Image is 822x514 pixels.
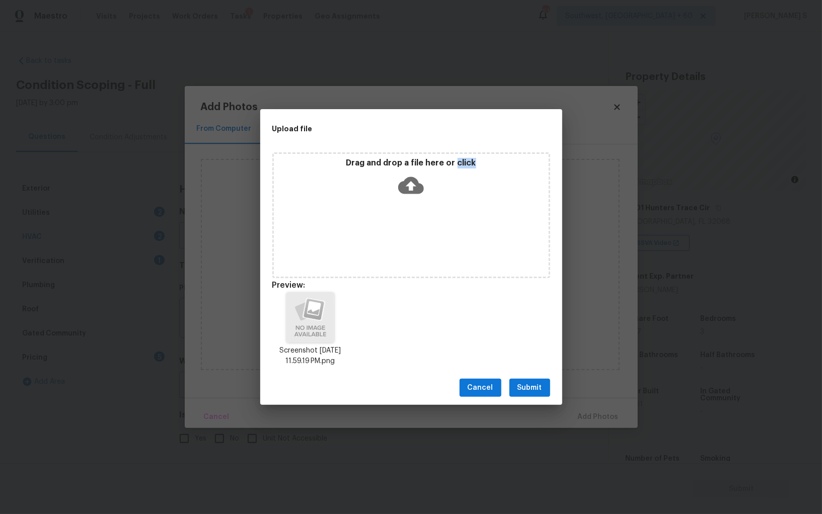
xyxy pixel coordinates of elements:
p: Drag and drop a file here or click [274,158,549,168]
img: h91OBf61q4PEwAAAABJRU5ErkJggg== [286,292,334,342]
button: Cancel [460,379,501,397]
p: Screenshot [DATE] 11.59.19 PM.png [272,346,349,367]
span: Submit [517,382,542,394]
button: Submit [509,379,550,397]
h2: Upload file [272,123,505,134]
span: Cancel [468,382,493,394]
